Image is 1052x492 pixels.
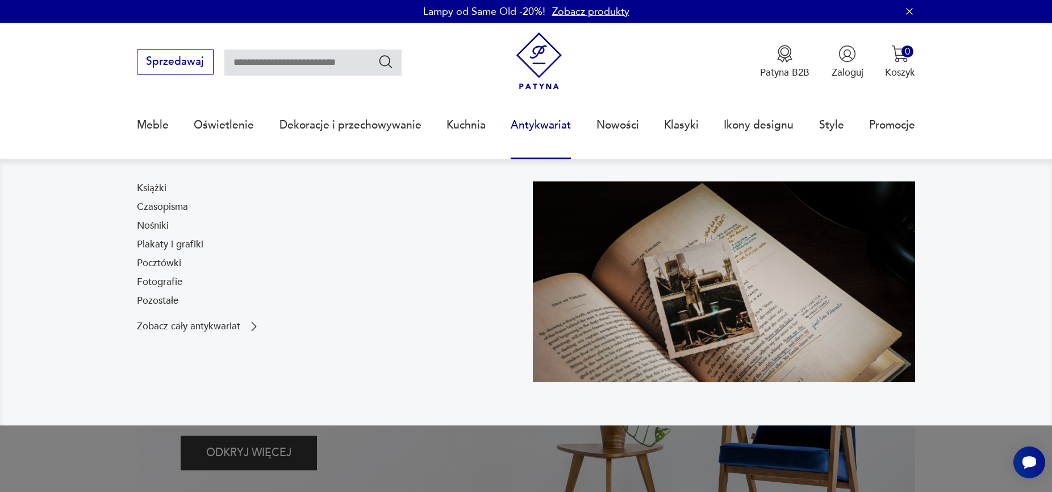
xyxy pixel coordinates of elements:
a: Czasopisma [137,200,188,214]
img: Ikona medalu [776,45,794,63]
p: Patyna B2B [760,66,809,79]
p: Koszyk [885,66,915,79]
a: Style [819,99,844,151]
img: Patyna - sklep z meblami i dekoracjami vintage [511,32,568,90]
button: Patyna B2B [760,45,809,79]
button: Zaloguj [832,45,863,79]
iframe: Smartsupp widget button [1013,446,1045,478]
a: Dekoracje i przechowywanie [279,99,421,151]
a: Klasyki [664,99,699,151]
a: Nowości [596,99,639,151]
p: Zaloguj [832,66,863,79]
div: 0 [901,46,913,57]
a: Książki [137,181,166,195]
p: Zobacz cały antykwariat [137,322,240,331]
a: Zobacz cały antykwariat [137,320,261,333]
a: Kuchnia [446,99,486,151]
img: c8a9187830f37f141118a59c8d49ce82.jpg [533,181,915,382]
button: 0Koszyk [885,45,915,79]
img: Ikona koszyka [891,45,909,63]
a: Oświetlenie [194,99,254,151]
img: Ikonka użytkownika [838,45,856,63]
a: Fotografie [137,275,182,289]
a: Antykwariat [511,99,571,151]
p: Lampy od Same Old -20%! [423,5,545,19]
button: Sprzedawaj [137,49,214,75]
a: Sprzedawaj [137,58,214,67]
a: Pocztówki [137,257,181,270]
button: Szukaj [378,53,394,70]
a: Pozostałe [137,294,178,308]
a: Meble [137,99,169,151]
a: Ikony designu [724,99,794,151]
a: Plakaty i grafiki [137,238,203,251]
a: Ikona medaluPatyna B2B [760,45,809,79]
a: Nośniki [137,219,169,233]
a: Zobacz produkty [552,5,629,19]
a: Promocje [869,99,915,151]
